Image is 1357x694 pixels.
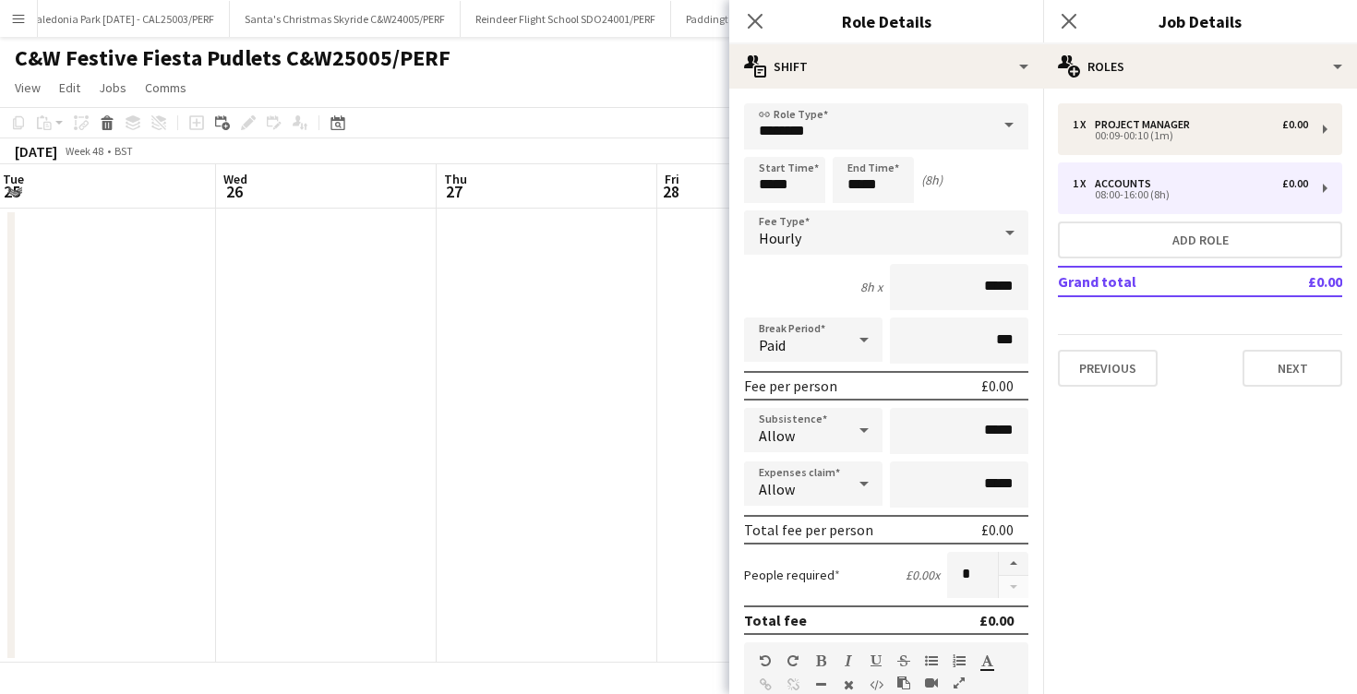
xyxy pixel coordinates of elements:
[7,76,48,100] a: View
[744,611,807,629] div: Total fee
[870,653,883,668] button: Underline
[665,171,679,187] span: Fri
[759,336,786,354] span: Paid
[1058,350,1158,387] button: Previous
[999,552,1028,576] button: Increase
[1058,267,1255,296] td: Grand total
[897,676,910,690] button: Paste as plain text
[15,142,57,161] div: [DATE]
[814,653,827,668] button: Bold
[744,377,837,395] div: Fee per person
[15,79,41,96] span: View
[744,520,873,539] div: Total fee per person
[1095,177,1159,190] div: Accounts
[1073,177,1095,190] div: 1 x
[814,677,827,692] button: Horizontal Line
[860,279,883,295] div: 8h x
[223,171,247,187] span: Wed
[925,676,938,690] button: Insert video
[1043,44,1357,89] div: Roles
[15,1,230,37] button: Caledonia Park [DATE] - CAL25003/PERF
[953,653,966,668] button: Ordered List
[1073,190,1308,199] div: 08:00-16:00 (8h)
[759,653,772,668] button: Undo
[870,677,883,692] button: HTML Code
[1043,9,1357,33] h3: Job Details
[91,76,134,100] a: Jobs
[1243,350,1342,387] button: Next
[1095,118,1197,131] div: Project Manager
[759,426,795,445] span: Allow
[842,653,855,668] button: Italic
[921,172,943,188] div: (8h)
[114,144,133,158] div: BST
[461,1,671,37] button: Reindeer Flight School SDO24001/PERF
[842,677,855,692] button: Clear Formatting
[979,611,1014,629] div: £0.00
[59,79,80,96] span: Edit
[1073,131,1308,140] div: 00:09-00:10 (1m)
[953,676,966,690] button: Fullscreen
[787,653,799,668] button: Redo
[1255,267,1342,296] td: £0.00
[981,520,1014,539] div: £0.00
[138,76,194,100] a: Comms
[230,1,461,37] button: Santa's Christmas Skyride C&W24005/PERF
[221,181,247,202] span: 26
[729,44,1043,89] div: Shift
[671,1,899,37] button: Paddington @ [PERSON_NAME] CRIB22004
[1282,118,1308,131] div: £0.00
[981,377,1014,395] div: £0.00
[441,181,467,202] span: 27
[744,567,840,583] label: People required
[3,171,24,187] span: Tue
[1073,118,1095,131] div: 1 x
[662,181,679,202] span: 28
[729,9,1043,33] h3: Role Details
[1058,221,1342,258] button: Add role
[52,76,88,100] a: Edit
[99,79,126,96] span: Jobs
[897,653,910,668] button: Strikethrough
[145,79,186,96] span: Comms
[1282,177,1308,190] div: £0.00
[906,567,940,583] div: £0.00 x
[980,653,993,668] button: Text Color
[15,44,450,72] h1: C&W Festive Fiesta Pudlets C&W25005/PERF
[759,229,801,247] span: Hourly
[61,144,107,158] span: Week 48
[444,171,467,187] span: Thu
[759,480,795,498] span: Allow
[925,653,938,668] button: Unordered List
